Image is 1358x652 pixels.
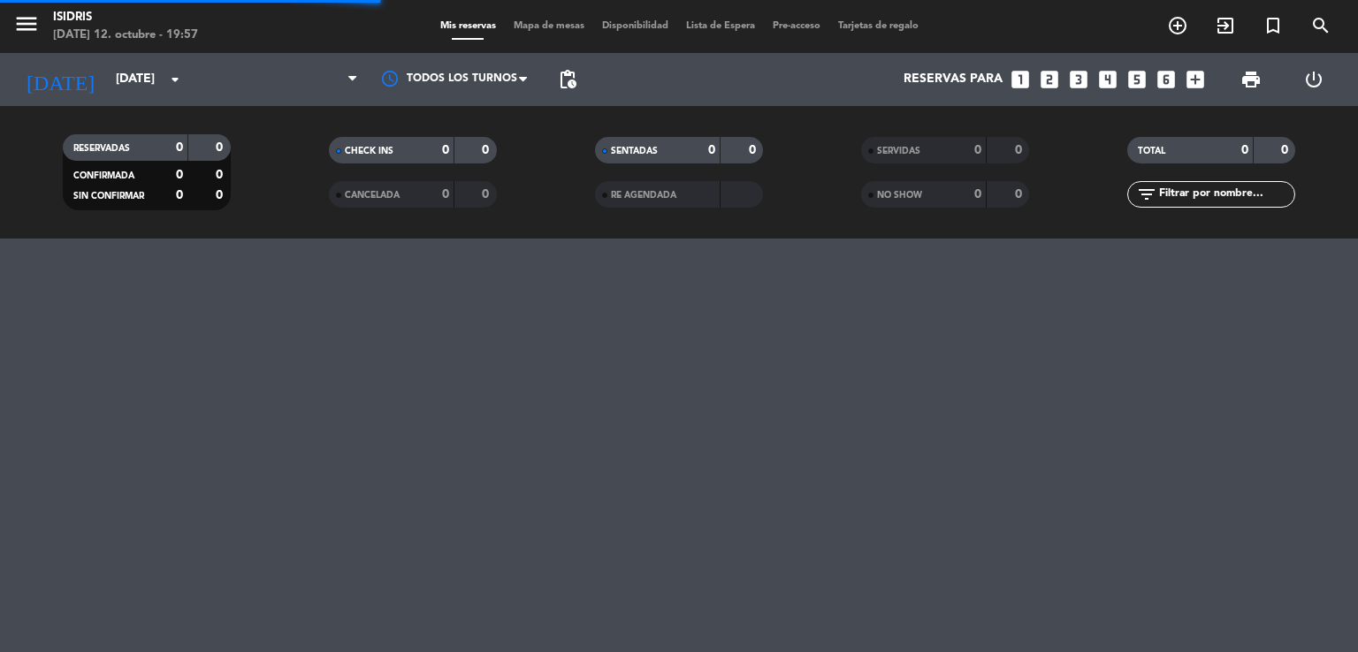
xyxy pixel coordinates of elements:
[708,144,715,156] strong: 0
[13,11,40,37] i: menu
[176,189,183,201] strong: 0
[53,9,198,27] div: isidris
[829,21,927,31] span: Tarjetas de regalo
[442,144,449,156] strong: 0
[176,169,183,181] strong: 0
[593,21,677,31] span: Disponibilidad
[877,191,922,200] span: NO SHOW
[1303,69,1324,90] i: power_settings_new
[904,72,1003,87] span: Reservas para
[1155,68,1178,91] i: looks_6
[505,21,593,31] span: Mapa de mesas
[1184,68,1207,91] i: add_box
[216,169,226,181] strong: 0
[1015,188,1026,201] strong: 0
[1310,15,1331,36] i: search
[431,21,505,31] span: Mis reservas
[1009,68,1032,91] i: looks_one
[1215,15,1236,36] i: exit_to_app
[611,147,658,155] span: SENTADAS
[1125,68,1148,91] i: looks_5
[1263,15,1284,36] i: turned_in_not
[749,144,759,156] strong: 0
[442,188,449,201] strong: 0
[1096,68,1119,91] i: looks_4
[1038,68,1061,91] i: looks_two
[164,69,186,90] i: arrow_drop_down
[764,21,829,31] span: Pre-acceso
[1240,69,1262,90] span: print
[557,69,578,90] span: pending_actions
[877,147,920,155] span: SERVIDAS
[1138,147,1165,155] span: TOTAL
[1157,185,1294,204] input: Filtrar por nombre...
[216,189,226,201] strong: 0
[677,21,764,31] span: Lista de Espera
[1067,68,1090,91] i: looks_3
[13,60,107,99] i: [DATE]
[345,147,393,155] span: CHECK INS
[176,141,183,154] strong: 0
[1136,184,1157,205] i: filter_list
[482,188,492,201] strong: 0
[345,191,400,200] span: CANCELADA
[974,188,981,201] strong: 0
[1241,144,1248,156] strong: 0
[1015,144,1026,156] strong: 0
[974,144,981,156] strong: 0
[1281,144,1292,156] strong: 0
[73,171,134,180] span: CONFIRMADA
[611,191,676,200] span: RE AGENDADA
[482,144,492,156] strong: 0
[1282,53,1345,106] div: LOG OUT
[73,144,130,153] span: RESERVADAS
[216,141,226,154] strong: 0
[1167,15,1188,36] i: add_circle_outline
[13,11,40,43] button: menu
[53,27,198,44] div: [DATE] 12. octubre - 19:57
[73,192,144,201] span: SIN CONFIRMAR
